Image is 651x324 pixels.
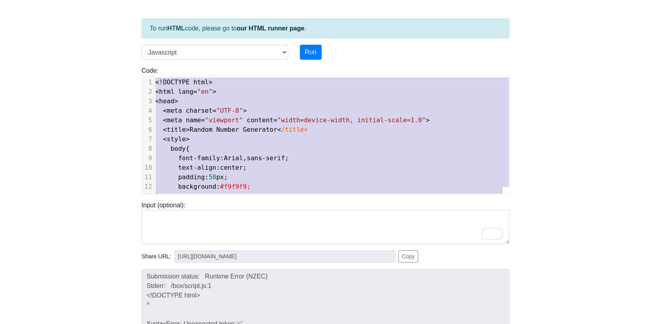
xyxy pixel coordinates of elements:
span: "en" [197,88,213,95]
span: { [156,145,190,152]
div: 10 [142,163,154,172]
span: < [163,135,167,143]
div: To run code, please go to . [142,19,510,38]
div: Code: [136,66,516,194]
span: padding [178,173,205,181]
span: > [186,126,190,133]
span: > [209,78,213,86]
span: title [167,126,186,133]
textarea: To enrich screen reader interactions, please activate Accessibility in Grammarly extension settings [142,210,510,244]
span: 50 [209,173,216,181]
span: Arial [224,154,243,162]
span: = [201,116,205,124]
div: 2 [142,87,154,97]
span: head [159,97,175,105]
span: style [167,135,186,143]
span: - [262,154,266,162]
span: html [159,88,175,95]
button: Copy [399,250,419,263]
span: : ; [156,164,247,171]
div: 8 [142,144,154,153]
span: = [213,107,216,114]
span: content [247,116,273,124]
span: < [163,107,167,114]
div: 1 [142,78,154,87]
span: - [194,154,197,162]
span: = [194,88,197,95]
div: 7 [142,135,154,144]
span: = [273,116,277,124]
span: #f9f9f9; [220,183,251,190]
div: 13 [142,191,154,201]
div: 3 [142,97,154,106]
span: : [156,183,251,190]
span: > [426,116,430,124]
span: DOCTYPE [163,78,190,86]
span: meta [167,116,182,124]
span: - [194,164,197,171]
span: > [243,107,247,114]
span: "UTF-8" [216,107,243,114]
div: 11 [142,172,154,182]
div: Input (optional): [136,201,516,244]
span: text [178,164,194,171]
span: : ; [156,173,228,181]
div: 9 [142,153,154,163]
span: < [277,126,281,133]
span: center [220,164,243,171]
span: < [163,126,167,133]
span: serif [266,154,285,162]
span: Number [216,126,239,133]
span: align [197,164,216,171]
span: "viewport" [205,116,243,124]
span: } [156,192,159,200]
span: charset [186,107,213,114]
strong: HTML [167,25,185,32]
span: lang [178,88,194,95]
span: Random [190,126,213,133]
span: sans [247,154,262,162]
span: background [178,183,216,190]
span: "width=device-width, initial-scale=1.0" [277,116,426,124]
span: /title> [281,126,307,133]
span: name [186,116,201,124]
span: html [194,78,209,86]
span: < [156,88,159,95]
div: 6 [142,125,154,135]
a: our HTML runner page [237,25,304,32]
span: > [186,135,190,143]
span: < [163,116,167,124]
button: Run [300,45,322,60]
input: No share available yet [175,250,395,263]
span: > [175,97,178,105]
span: Share URL: [142,252,171,261]
span: <! [156,78,163,86]
div: 4 [142,106,154,116]
div: 12 [142,182,154,191]
span: family [197,154,220,162]
div: 5 [142,116,154,125]
span: meta [167,107,182,114]
span: font [178,154,194,162]
span: < [156,97,159,105]
span: Generator [243,126,277,133]
span: body [171,145,186,152]
span: px [216,173,224,181]
span: > [213,88,216,95]
span: : , ; [156,154,289,162]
